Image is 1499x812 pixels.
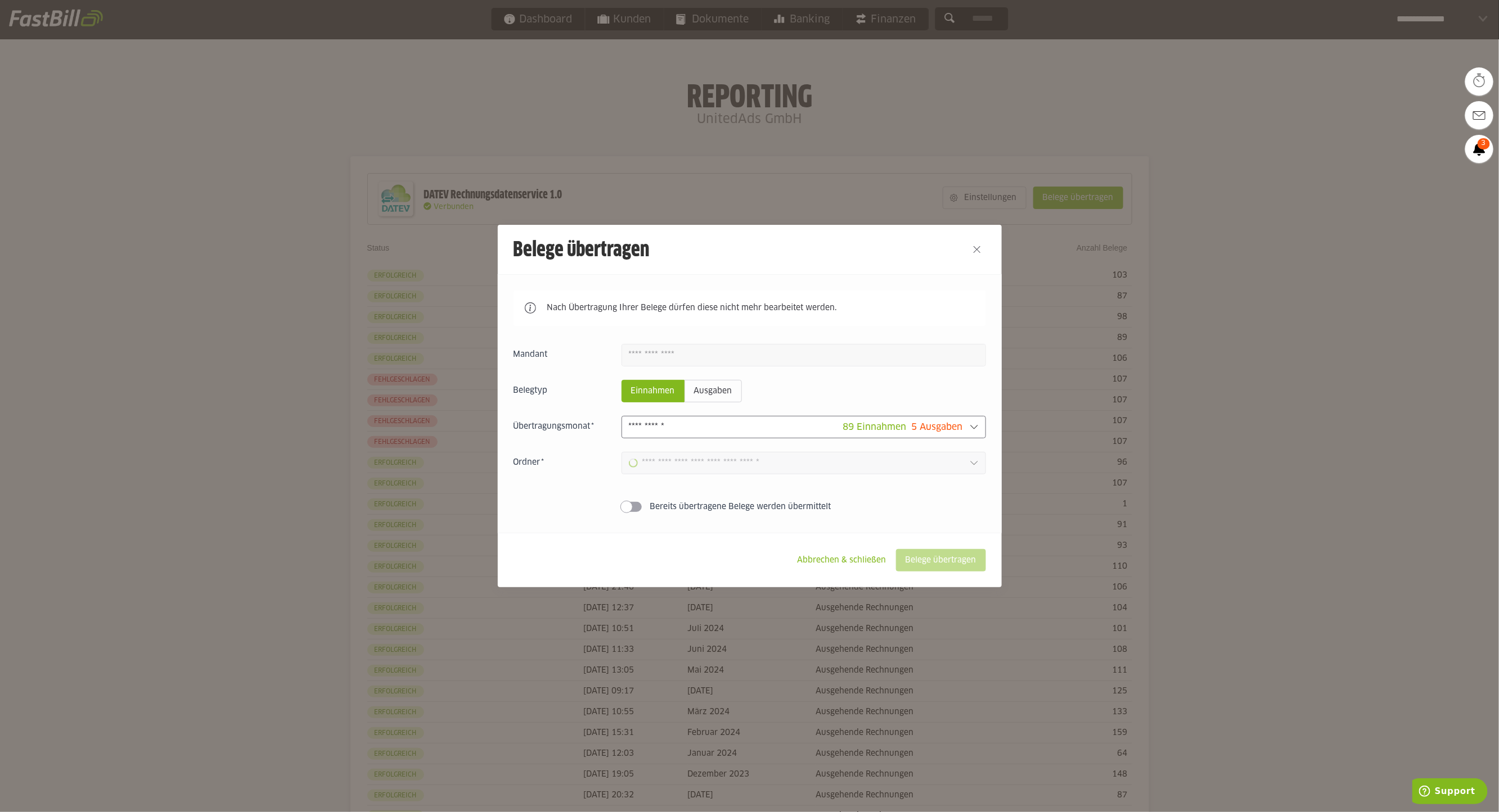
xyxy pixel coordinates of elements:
[622,380,685,402] sl-radio-button: Einnahmen
[1412,778,1488,806] iframe: Öffnet ein Widget, in dem Sie weitere Informationen finden
[685,380,742,402] sl-radio-button: Ausgaben
[896,549,986,571] sl-button: Belege übertragen
[788,549,896,571] sl-button: Abbrechen & schließen
[912,423,963,432] span: 5 Ausgaben
[514,501,986,512] sl-switch: Bereits übertragene Belege werden übermittelt
[1478,138,1490,149] span: 3
[843,423,907,432] span: 89 Einnahmen
[1465,135,1493,163] a: 3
